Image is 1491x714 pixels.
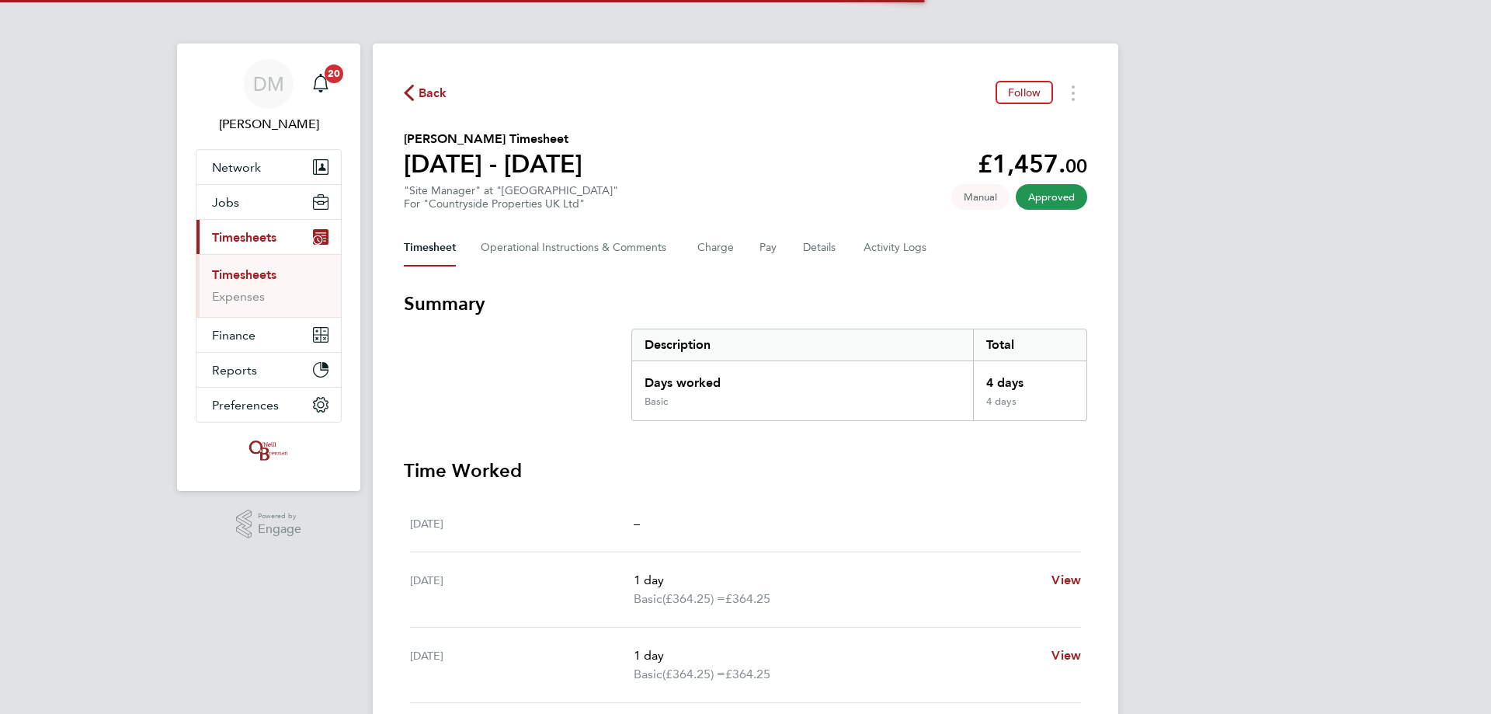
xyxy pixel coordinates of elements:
button: Follow [996,81,1053,104]
div: Summary [631,329,1087,421]
p: 1 day [634,571,1039,590]
a: 20 [305,59,336,109]
span: DM [253,74,284,94]
a: Powered byEngage [236,510,302,539]
a: Timesheets [212,267,276,282]
span: (£364.25) = [662,667,725,681]
div: Total [973,329,1086,360]
span: Follow [1008,85,1041,99]
span: Engage [258,523,301,536]
a: View [1051,571,1081,590]
span: Jobs [212,195,239,210]
span: Back [419,84,447,103]
h3: Summary [404,291,1087,316]
div: [DATE] [410,514,634,533]
p: 1 day [634,646,1039,665]
button: Pay [759,229,778,266]
span: Reports [212,363,257,378]
span: This timesheet has been approved. [1016,184,1087,210]
div: [DATE] [410,646,634,684]
button: Preferences [196,388,341,422]
div: 4 days [973,395,1086,420]
span: – [634,516,640,531]
span: View [1051,573,1081,587]
h3: Time Worked [404,458,1087,483]
span: Powered by [258,510,301,523]
nav: Main navigation [177,44,360,491]
a: View [1051,646,1081,665]
div: 4 days [973,361,1086,395]
span: £364.25 [725,591,770,606]
a: Go to home page [196,438,342,463]
span: Timesheets [212,230,276,245]
button: Reports [196,353,341,387]
button: Finance [196,318,341,352]
span: £364.25 [725,667,770,681]
button: Details [803,229,839,266]
div: [DATE] [410,571,634,608]
button: Network [196,150,341,184]
span: Finance [212,328,255,343]
button: Charge [697,229,735,266]
a: Expenses [212,289,265,304]
div: For "Countryside Properties UK Ltd" [404,197,618,211]
h2: [PERSON_NAME] Timesheet [404,130,582,148]
span: View [1051,648,1081,663]
app-decimal: £1,457. [978,149,1087,179]
span: Basic [634,590,662,608]
button: Timesheets [196,220,341,254]
img: oneillandbrennan-logo-retina.png [246,438,291,463]
h1: [DATE] - [DATE] [404,148,582,179]
span: 20 [325,64,343,83]
button: Jobs [196,185,341,219]
div: Timesheets [196,254,341,317]
span: This timesheet was manually created. [951,184,1010,210]
span: Danielle Murphy [196,115,342,134]
span: Basic [634,665,662,684]
span: Preferences [212,398,279,413]
button: Activity Logs [864,229,929,266]
a: DM[PERSON_NAME] [196,59,342,134]
span: (£364.25) = [662,591,725,606]
button: Back [404,83,447,103]
button: Timesheets Menu [1059,81,1087,105]
div: Days worked [632,361,973,395]
div: "Site Manager" at "[GEOGRAPHIC_DATA]" [404,184,618,211]
span: Network [212,160,261,175]
div: Basic [645,395,668,408]
button: Timesheet [404,229,456,266]
div: Description [632,329,973,360]
span: 00 [1065,155,1087,177]
button: Operational Instructions & Comments [481,229,673,266]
